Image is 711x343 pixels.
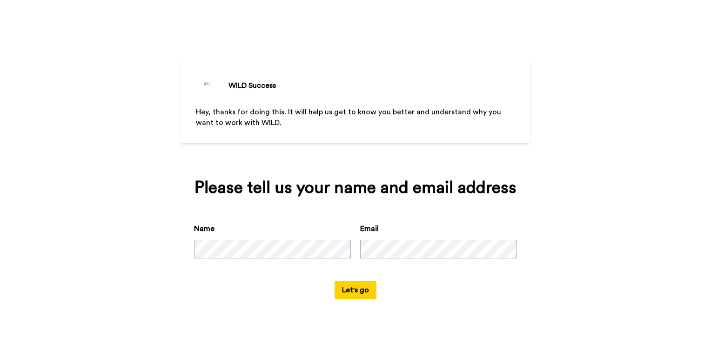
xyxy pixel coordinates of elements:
div: Please tell us your name and email address [194,178,517,197]
label: Email [360,223,379,234]
div: WILD Success [228,80,276,91]
span: Hey, thanks for doing this. It will help us get to know you better and understand why you want to... [196,108,503,126]
button: Let's go [335,281,376,299]
label: Name [194,223,215,234]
